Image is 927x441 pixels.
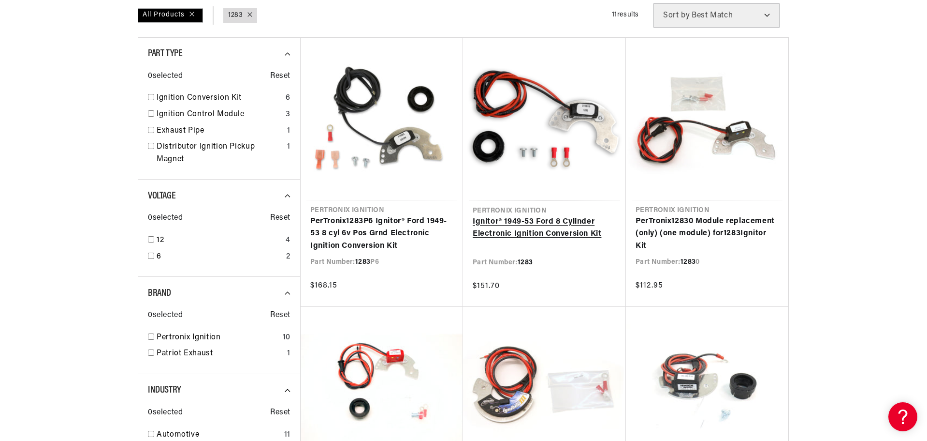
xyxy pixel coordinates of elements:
[148,212,183,225] span: 0 selected
[270,407,290,419] span: Reset
[157,141,283,166] a: Distributor Ignition Pickup Magnet
[286,234,290,247] div: 4
[653,3,780,28] select: Sort by
[286,108,290,121] div: 3
[157,332,279,344] a: Pertronix Ignition
[157,92,282,105] a: Ignition Conversion Kit
[148,289,171,298] span: Brand
[286,92,290,105] div: 6
[286,251,290,263] div: 2
[157,348,283,360] a: Patriot Exhaust
[287,141,290,153] div: 1
[148,309,183,322] span: 0 selected
[310,215,453,253] a: PerTronix1283P6 Ignitor® Ford 1949-53 8 cyl 6v Pos Grnd Electronic Ignition Conversion Kit
[283,332,290,344] div: 10
[157,125,283,137] a: Exhaust Pipe
[148,385,181,395] span: Industry
[287,125,290,137] div: 1
[270,309,290,322] span: Reset
[228,10,243,21] a: 1283
[157,108,282,121] a: Ignition Control Module
[270,70,290,83] span: Reset
[148,191,175,201] span: Voltage
[157,234,282,247] a: 12
[663,12,690,19] span: Sort by
[636,215,779,253] a: PerTronix12830 Module replacement (only) (one module) for1283Ignitor Kit
[148,49,182,59] span: Part Type
[287,348,290,360] div: 1
[148,70,183,83] span: 0 selected
[157,251,282,263] a: 6
[612,11,639,18] span: 11 results
[138,8,203,23] div: All Products
[473,216,616,241] a: Ignitor® 1949-53 Ford 8 Cylinder Electronic Ignition Conversion Kit
[148,407,183,419] span: 0 selected
[270,212,290,225] span: Reset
